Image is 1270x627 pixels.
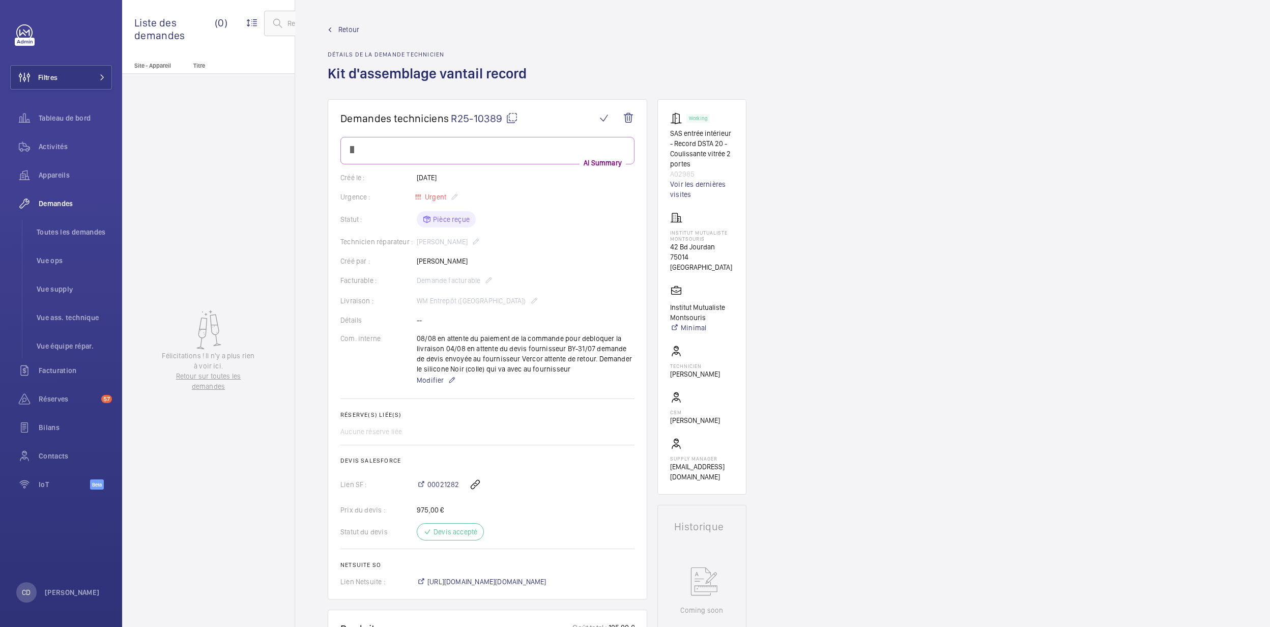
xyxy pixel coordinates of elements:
[427,577,546,587] span: [URL][DOMAIN_NAME][DOMAIN_NAME]
[340,457,634,464] h2: Devis Salesforce
[670,302,734,323] p: Institut Mutualiste Montsouris
[37,341,112,351] span: Vue équipe répar.
[134,16,215,42] span: Liste des demandes
[338,24,359,35] span: Retour
[670,455,734,462] p: Supply manager
[670,462,734,482] p: [EMAIL_ADDRESS][DOMAIN_NAME]
[37,255,112,266] span: Vue ops
[674,522,730,532] h1: Historique
[328,64,533,99] h1: Kit d'assemblage vantail record
[670,323,734,333] a: Minimal
[670,415,720,425] p: [PERSON_NAME]
[39,113,112,123] span: Tableau de bord
[37,227,112,237] span: Toutes les demandes
[45,587,100,597] p: [PERSON_NAME]
[670,409,720,415] p: CSM
[193,62,261,69] p: Titre
[670,112,686,124] img: automatic_door.svg
[670,169,734,179] p: A02985
[451,112,518,125] span: R25-10389
[340,561,634,568] h2: Netsuite SO
[10,65,112,90] button: Filtres
[670,230,734,242] p: Institut Mutualiste Montsouris
[37,284,112,294] span: Vue supply
[680,605,723,615] p: Coming soon
[264,11,428,36] input: Recherche par numéro de demande ou devis
[340,411,634,418] h2: Réserve(s) liée(s)
[670,252,734,272] p: 75014 [GEOGRAPHIC_DATA]
[340,112,449,125] span: Demandes techniciens
[39,479,90,490] span: IoT
[39,365,112,376] span: Facturation
[161,351,256,371] p: Félicitations ! Il n'y a plus rien à voir ici.
[39,141,112,152] span: Activités
[689,117,707,120] p: Working
[39,198,112,209] span: Demandes
[39,422,112,433] span: Bilans
[122,62,189,69] p: Site - Appareil
[39,451,112,461] span: Contacts
[670,128,734,169] p: SAS entrée intérieur - Record DSTA 20 - Coulissante vitrée 2 portes
[328,51,533,58] h2: Détails de la demande technicien
[39,170,112,180] span: Appareils
[161,371,256,391] a: Retour sur toutes les demandes
[417,375,444,385] span: Modifier
[670,242,734,252] p: 42 Bd Jourdan
[38,72,57,82] span: Filtres
[580,158,626,168] p: AI Summary
[427,479,459,490] span: 00021282
[22,587,31,597] p: CD
[670,179,734,199] a: Voir les dernières visites
[417,577,546,587] a: [URL][DOMAIN_NAME][DOMAIN_NAME]
[417,479,459,490] a: 00021282
[37,312,112,323] span: Vue ass. technique
[101,395,112,403] span: 57
[39,394,97,404] span: Réserves
[670,369,720,379] p: [PERSON_NAME]
[90,479,104,490] span: Beta
[670,363,720,369] p: Technicien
